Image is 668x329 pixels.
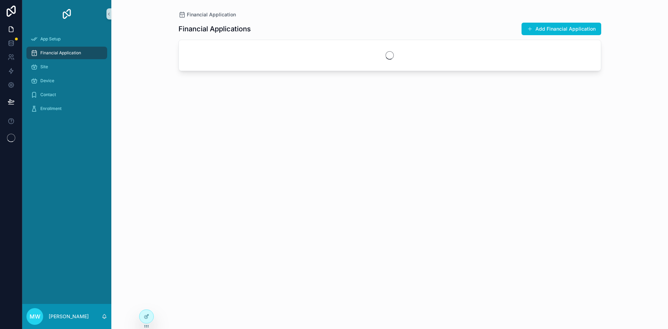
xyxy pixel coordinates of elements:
span: MW [30,312,40,321]
a: Financial Application [26,47,107,59]
span: Contact [40,92,56,97]
a: Financial Application [178,11,236,18]
p: [PERSON_NAME] [49,313,89,320]
span: App Setup [40,36,61,42]
span: Financial Application [40,50,81,56]
a: Enrollment [26,102,107,115]
span: Site [40,64,48,70]
a: App Setup [26,33,107,45]
span: Enrollment [40,106,62,111]
div: scrollable content [22,28,111,124]
span: Financial Application [187,11,236,18]
h1: Financial Applications [178,24,251,34]
button: Add Financial Application [522,23,601,35]
a: Site [26,61,107,73]
span: Device [40,78,54,84]
a: Device [26,75,107,87]
img: App logo [61,8,72,19]
a: Contact [26,88,107,101]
